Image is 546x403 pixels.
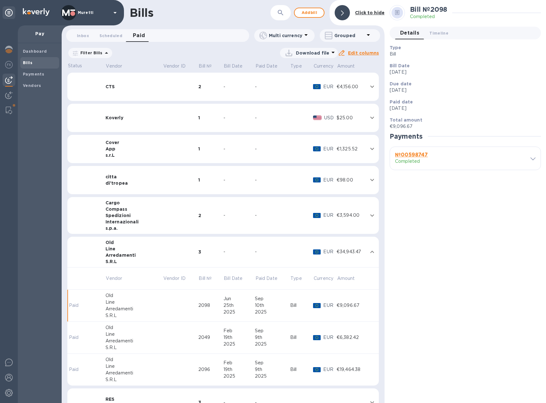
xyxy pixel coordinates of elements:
p: Vendor ID [163,63,186,69]
p: Vendor [106,63,122,69]
img: USD [313,116,322,120]
div: di'tropea [106,180,163,186]
div: Internazionali [106,219,163,225]
div: Arredamenti [106,252,163,258]
div: 19th [223,334,255,341]
div: Old [106,356,163,363]
p: Status [68,63,84,69]
div: Sep [255,327,290,334]
button: expand row [367,211,377,220]
div: - [223,115,255,121]
div: App [106,146,163,152]
p: Currency [314,63,333,69]
span: Vendor [106,63,130,69]
div: - [255,83,290,90]
div: Arredamenti [106,306,163,312]
p: Grouped [334,32,365,39]
div: 2 [198,83,223,90]
div: s.r.L [106,152,163,158]
div: Bill [290,302,313,309]
div: Sep [255,295,290,302]
button: Addbill [294,8,324,18]
p: EUR [323,177,336,183]
div: €19,464.38 [337,366,367,373]
img: Logo [23,8,50,16]
div: €98.00 [337,177,367,183]
div: Old [106,292,163,299]
b: Payments [23,72,44,76]
div: Cover [106,139,163,146]
b: Bills [23,60,32,65]
div: - [255,146,290,152]
div: 2025 [255,309,290,315]
p: Vendor [106,275,122,282]
p: [DATE] [390,87,536,94]
h2: Payments [390,132,423,140]
div: Feb [223,360,255,366]
span: Vendor [106,275,130,282]
p: Pay [23,30,57,37]
span: Timeline [429,30,448,36]
p: Download file [296,50,329,56]
div: 2098 [198,302,223,309]
div: €34,943.47 [337,248,367,255]
div: €1,325.52 [337,146,367,152]
div: citta [106,174,163,180]
div: - [223,146,255,152]
span: Vendor ID [163,63,194,69]
div: 3 [198,249,223,255]
div: Spedizioni [106,212,163,219]
div: 9th [255,366,290,373]
p: Bill № [199,63,212,69]
div: - [223,212,255,219]
span: Bill № [199,275,220,282]
div: Old [106,324,163,331]
p: Completed [410,13,447,20]
div: - [223,177,255,183]
p: Paid [69,302,83,309]
div: S.R.L [106,376,163,383]
p: EUR [323,146,336,152]
p: EUR [323,334,336,341]
p: Currency [314,275,333,282]
span: Scheduled [99,32,122,39]
b: Type [390,45,401,50]
p: EUR [323,212,336,219]
div: 1 [198,177,223,183]
p: Paid [69,334,83,341]
p: Vendor ID [163,275,186,282]
b: Bill Date [390,63,410,68]
div: - [255,212,290,219]
div: €6,382.42 [337,334,367,341]
div: 2096 [198,366,223,373]
div: 1 [198,115,223,121]
p: €9,096.67 [390,123,536,130]
div: - [255,115,290,121]
img: Foreign exchange [5,61,13,69]
p: EUR [323,366,336,373]
button: expand row [367,175,377,185]
span: Amount [337,63,363,69]
span: Bill Date [224,63,242,69]
div: - [255,248,290,255]
div: 25th [223,302,255,309]
div: 2025 [223,309,255,315]
p: Bill № [199,275,212,282]
p: Muretti [78,10,110,15]
b: Total amount [390,117,422,122]
span: Details [400,29,419,37]
div: Unpin categories [3,6,15,19]
h2: Bill № 2098 [410,5,447,13]
p: Amount [337,63,355,69]
p: Completed [395,158,458,165]
p: Type [290,63,302,69]
span: Inbox [77,32,89,39]
div: Feb [223,327,255,334]
div: 2025 [223,341,255,347]
span: Add bill [300,9,319,17]
div: S.R.L [106,312,163,319]
div: Arredamenti [106,338,163,344]
div: 10th [255,302,290,309]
